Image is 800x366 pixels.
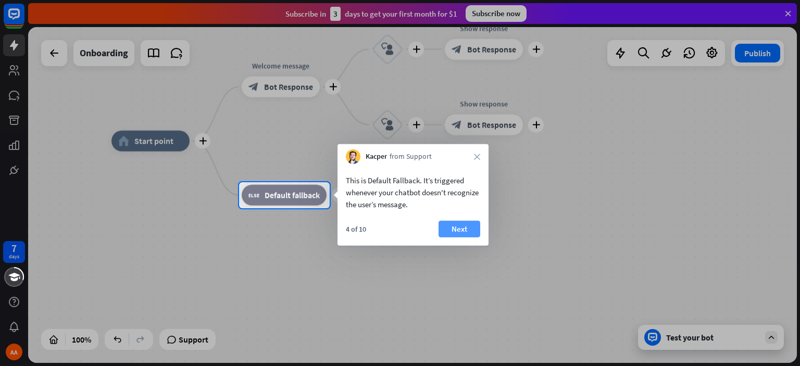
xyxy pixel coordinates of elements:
span: Default fallback [265,190,320,200]
i: close [474,154,480,160]
span: from Support [390,152,432,162]
i: block_fallback [248,190,259,200]
div: This is Default Fallback. It’s triggered whenever your chatbot doesn't recognize the user’s message. [346,174,480,210]
span: Kacper [366,152,387,162]
button: Open LiveChat chat widget [8,4,40,35]
div: 4 of 10 [346,224,366,234]
button: Next [439,221,480,237]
